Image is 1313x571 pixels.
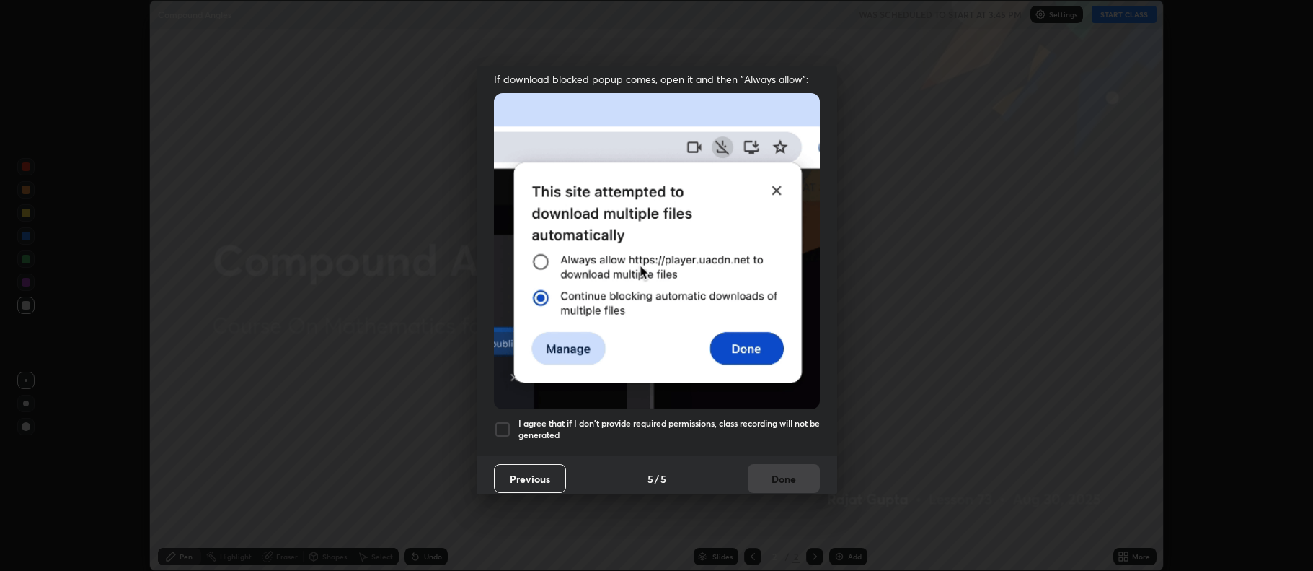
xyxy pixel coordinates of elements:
h5: I agree that if I don't provide required permissions, class recording will not be generated [518,418,820,440]
span: If download blocked popup comes, open it and then "Always allow": [494,72,820,86]
h4: / [655,471,659,487]
img: downloads-permission-blocked.gif [494,93,820,409]
h4: 5 [660,471,666,487]
button: Previous [494,464,566,493]
h4: 5 [647,471,653,487]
